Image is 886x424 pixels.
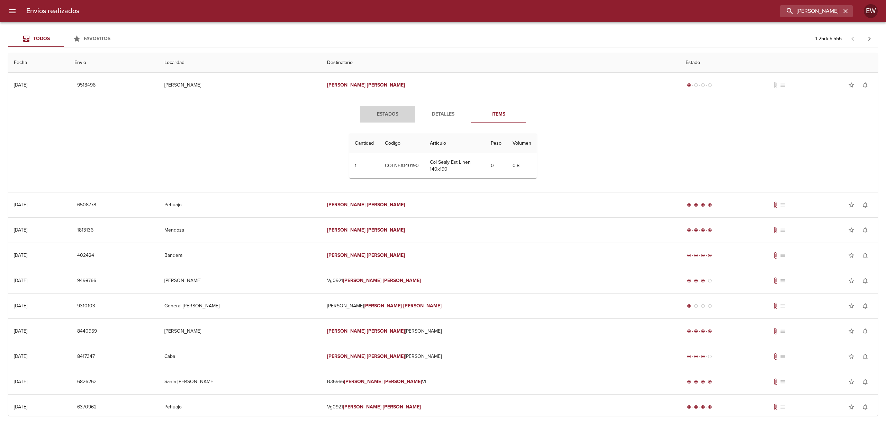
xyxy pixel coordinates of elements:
button: Agregar a favoritos [844,274,858,288]
span: radio_button_unchecked [701,83,705,87]
button: Agregar a favoritos [844,400,858,414]
div: Tabs detalle de guia [360,106,526,123]
em: [PERSON_NAME] [383,278,421,283]
span: radio_button_checked [687,253,691,258]
span: 9498766 [77,277,96,285]
span: No tiene pedido asociado [779,252,786,259]
td: 0 [485,153,507,178]
span: Tiene documentos adjuntos [772,404,779,411]
em: [PERSON_NAME] [384,379,422,385]
em: [PERSON_NAME] [383,404,421,410]
span: radio_button_checked [701,329,705,333]
td: B36966 Vt [322,369,680,394]
button: Activar notificaciones [858,400,872,414]
button: Activar notificaciones [858,375,872,389]
div: Generado [686,82,713,89]
span: Pagina siguiente [861,30,878,47]
button: Agregar a favoritos [844,198,858,212]
span: radio_button_checked [694,329,698,333]
td: Vg0921 [322,268,680,293]
button: Activar notificaciones [858,249,872,262]
div: En viaje [686,353,713,360]
em: [PERSON_NAME] [367,82,405,88]
span: Todos [33,36,50,42]
span: radio_button_checked [687,329,691,333]
em: [PERSON_NAME] [343,278,381,283]
span: 402424 [77,251,94,260]
span: radio_button_checked [701,203,705,207]
button: 9310103 [74,300,98,313]
span: notifications_none [862,252,869,259]
span: Tiene documentos adjuntos [772,353,779,360]
em: [PERSON_NAME] [327,202,365,208]
span: notifications_none [862,277,869,284]
span: Tiene documentos adjuntos [772,201,779,208]
span: radio_button_checked [694,354,698,359]
button: menu [4,3,21,19]
div: EW [864,4,878,18]
span: No tiene pedido asociado [779,404,786,411]
span: No tiene pedido asociado [779,378,786,385]
span: notifications_none [862,404,869,411]
div: [DATE] [14,404,27,410]
th: Articulo [424,134,485,153]
div: [DATE] [14,303,27,309]
span: radio_button_checked [694,405,698,409]
button: 8417347 [74,350,98,363]
span: 6370962 [77,403,97,412]
span: No tiene pedido asociado [779,227,786,234]
button: Agregar a favoritos [844,375,858,389]
button: 402424 [74,249,97,262]
button: 6826262 [74,376,99,388]
button: Agregar a favoritos [844,249,858,262]
span: star_border [848,82,855,89]
td: Pehuajo [159,395,321,420]
td: [PERSON_NAME] [322,319,680,344]
span: Tiene documentos adjuntos [772,328,779,335]
button: Activar notificaciones [858,78,872,92]
span: No tiene pedido asociado [779,328,786,335]
span: radio_button_unchecked [708,279,712,283]
span: radio_button_checked [687,203,691,207]
span: Tiene documentos adjuntos [772,277,779,284]
span: radio_button_checked [701,354,705,359]
span: star_border [848,353,855,360]
td: Mendoza [159,218,321,243]
span: star_border [848,303,855,309]
em: [PERSON_NAME] [327,82,365,88]
table: Tabla de Items [349,134,537,178]
div: Tabs Envios [8,30,119,47]
span: notifications_none [862,227,869,234]
span: Tiene documentos adjuntos [772,378,779,385]
button: 6370962 [74,401,99,414]
button: Agregar a favoritos [844,78,858,92]
input: buscar [780,5,841,17]
span: radio_button_checked [701,253,705,258]
span: Tiene documentos adjuntos [772,303,779,309]
td: Col Sealy Est Linen 140x190 [424,153,485,178]
div: [DATE] [14,328,27,334]
span: radio_button_checked [694,228,698,232]
span: No tiene pedido asociado [779,82,786,89]
span: 9310103 [77,302,95,310]
span: notifications_none [862,328,869,335]
em: [PERSON_NAME] [367,252,405,258]
div: [DATE] [14,278,27,283]
em: [PERSON_NAME] [327,353,365,359]
em: [PERSON_NAME] [343,404,381,410]
span: radio_button_checked [701,380,705,384]
span: No tiene pedido asociado [779,277,786,284]
span: Tiene documentos adjuntos [772,227,779,234]
div: Entregado [686,201,713,208]
span: notifications_none [862,82,869,89]
span: radio_button_checked [694,279,698,283]
td: Santa [PERSON_NAME] [159,369,321,394]
span: star_border [848,277,855,284]
td: General [PERSON_NAME] [159,294,321,318]
span: radio_button_unchecked [708,83,712,87]
button: Agregar a favoritos [844,324,858,338]
td: 1 [349,153,379,178]
span: radio_button_checked [708,253,712,258]
em: [PERSON_NAME] [327,227,365,233]
span: 9518496 [77,81,96,90]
